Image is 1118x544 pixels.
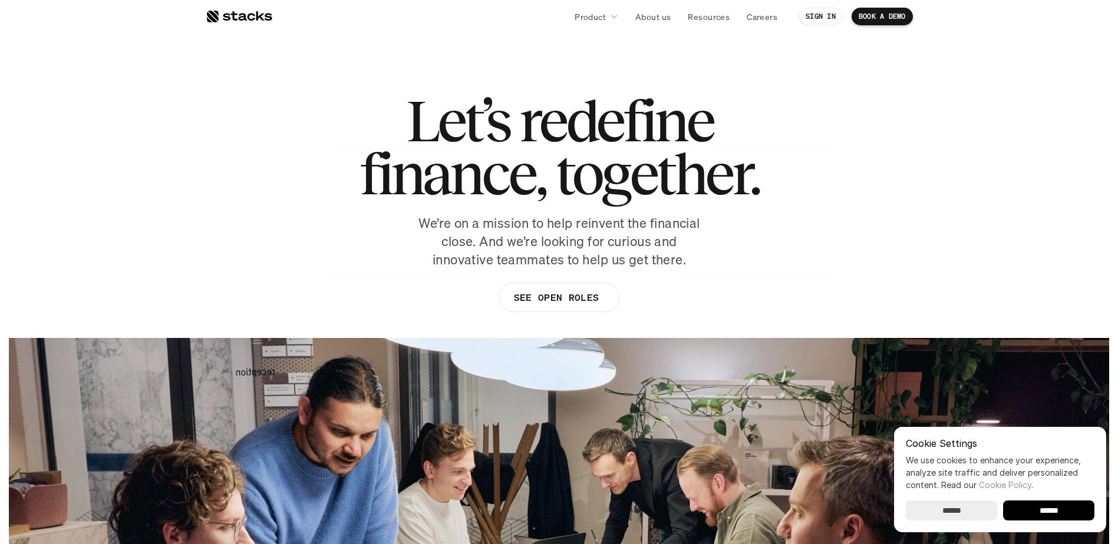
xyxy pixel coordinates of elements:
[513,289,598,306] p: SEE OPEN ROLES
[859,12,906,21] p: BOOK A DEMO
[681,6,737,27] a: Resources
[635,11,671,23] p: About us
[979,480,1031,490] a: Cookie Policy
[806,12,836,21] p: SIGN IN
[906,439,1094,448] p: Cookie Settings
[688,11,730,23] p: Resources
[747,11,777,23] p: Careers
[628,6,678,27] a: About us
[799,8,843,25] a: SIGN IN
[906,454,1094,491] p: We use cookies to enhance your experience, analyze site traffic and deliver personalized content.
[941,480,1033,490] span: Read our .
[852,8,913,25] a: BOOK A DEMO
[412,214,707,268] p: We’re on a mission to help reinvent the financial close. And we’re looking for curious and innova...
[575,11,606,23] p: Product
[740,6,784,27] a: Careers
[499,283,619,312] a: SEE OPEN ROLES
[360,94,759,200] h1: Let’s redefine finance, together.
